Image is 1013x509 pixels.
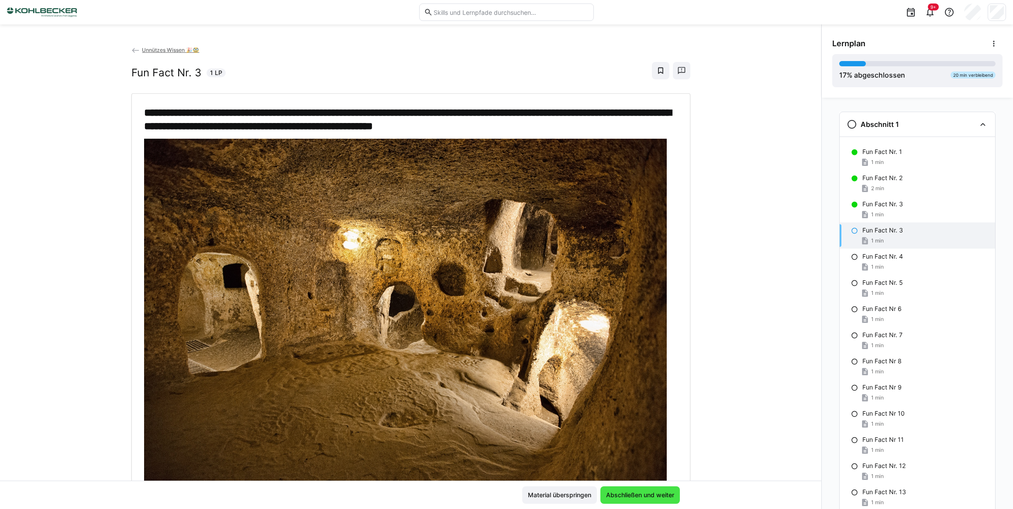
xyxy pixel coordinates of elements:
[871,316,884,323] span: 1 min
[871,342,884,349] span: 1 min
[871,290,884,297] span: 1 min
[871,394,884,401] span: 1 min
[862,304,902,313] p: Fun Fact Nr 6
[871,499,884,506] span: 1 min
[930,4,936,10] span: 9+
[871,447,884,454] span: 1 min
[142,47,199,53] span: Unnützes Wissen 🎉🥸
[522,486,597,504] button: Material überspringen
[131,66,201,79] h2: Fun Fact Nr. 3
[862,435,904,444] p: Fun Fact Nr 11
[871,368,884,375] span: 1 min
[862,147,902,156] p: Fun Fact Nr. 1
[862,252,903,261] p: Fun Fact Nr. 4
[862,331,903,339] p: Fun Fact Nr. 7
[871,211,884,218] span: 1 min
[839,70,905,80] div: % abgeschlossen
[871,185,884,192] span: 2 min
[600,486,680,504] button: Abschließen und weiter
[871,473,884,480] span: 1 min
[862,383,902,392] p: Fun Fact Nr 9
[433,8,589,16] input: Skills und Lernpfade durchsuchen…
[862,488,906,496] p: Fun Fact Nr. 13
[832,39,865,48] span: Lernplan
[862,461,906,470] p: Fun Fact Nr. 12
[861,120,899,129] h3: Abschnitt 1
[605,491,675,499] span: Abschließen und weiter
[871,237,884,244] span: 1 min
[210,68,222,77] span: 1 LP
[862,200,903,208] p: Fun Fact Nr. 3
[131,47,200,53] a: Unnützes Wissen 🎉🥸
[862,409,905,418] p: Fun Fact Nr 10
[862,357,902,366] p: Fun Fact Nr 8
[871,263,884,270] span: 1 min
[862,226,903,235] p: Fun Fact Nr. 3
[871,420,884,427] span: 1 min
[951,72,996,79] div: 20 min verbleibend
[862,278,903,287] p: Fun Fact Nr. 5
[862,174,903,182] p: Fun Fact Nr. 2
[871,159,884,166] span: 1 min
[839,71,847,79] span: 17
[527,491,593,499] span: Material überspringen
